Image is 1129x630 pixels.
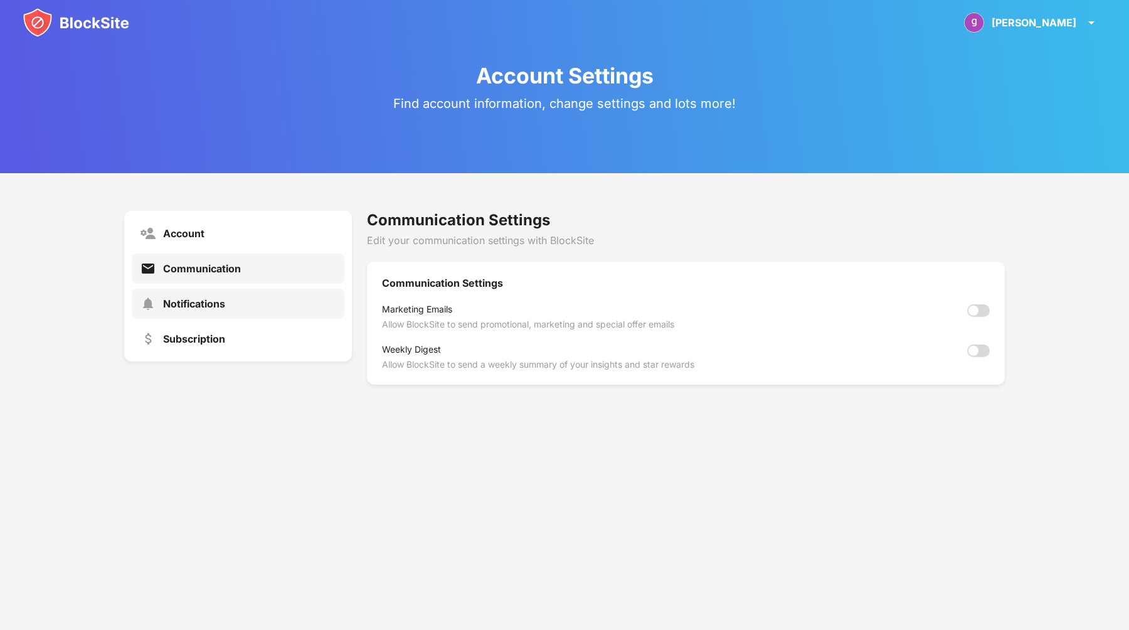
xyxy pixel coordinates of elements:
[132,218,344,248] a: Account
[476,63,654,88] div: Account Settings
[140,226,156,241] img: settings-account.svg
[163,227,204,240] div: Account
[140,296,156,311] img: settings-notifications.svg
[132,254,344,284] a: Communication
[382,344,694,360] div: Weekly Digest
[382,360,694,370] div: Allow BlockSite to send a weekly summary of your insights and star rewards
[163,297,225,310] div: Notifications
[992,16,1076,29] div: [PERSON_NAME]
[140,261,156,276] img: settings-communication-active.svg
[393,96,736,111] div: Find account information, change settings and lots more!
[163,333,225,345] div: Subscription
[367,211,1005,229] div: Communication Settings
[23,8,129,38] img: blocksite-icon.svg
[132,324,344,354] a: Subscription
[382,277,990,289] div: Communication Settings
[964,13,984,33] img: ACg8ocLYFYRZ0j8WWQ0BJ16HAFAKm7EOg_pGJoGeYt9MmMyogH8PVw=s96-c
[382,319,674,329] div: Allow BlockSite to send promotional, marketing and special offer emails
[163,262,241,275] div: Communication
[367,234,1005,247] div: Edit your communication settings with BlockSite
[132,289,344,319] a: Notifications
[382,304,674,319] div: Marketing Emails
[140,331,156,346] img: settings-subscription.svg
